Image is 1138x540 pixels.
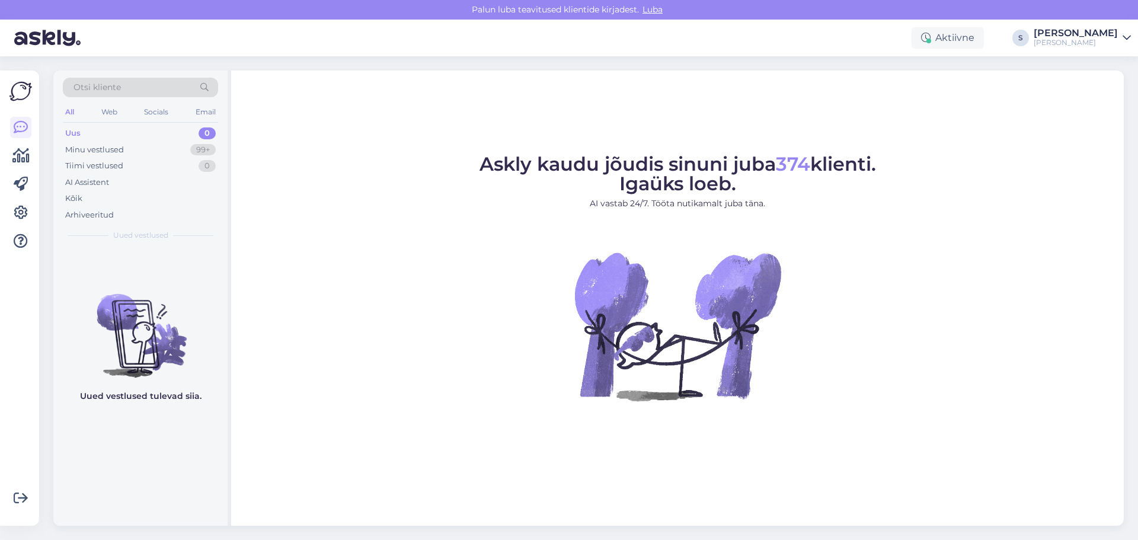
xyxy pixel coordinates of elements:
[1034,28,1118,38] div: [PERSON_NAME]
[912,27,984,49] div: Aktiivne
[571,219,784,433] img: No Chat active
[9,80,32,103] img: Askly Logo
[190,144,216,156] div: 99+
[480,197,876,210] p: AI vastab 24/7. Tööta nutikamalt juba täna.
[99,104,120,120] div: Web
[65,144,124,156] div: Minu vestlused
[113,230,168,241] span: Uued vestlused
[142,104,171,120] div: Socials
[480,152,876,195] span: Askly kaudu jõudis sinuni juba klienti. Igaüks loeb.
[193,104,218,120] div: Email
[776,152,810,175] span: 374
[199,127,216,139] div: 0
[1034,38,1118,47] div: [PERSON_NAME]
[65,193,82,205] div: Kõik
[1012,30,1029,46] div: S
[639,4,666,15] span: Luba
[80,390,202,402] p: Uued vestlused tulevad siia.
[63,104,76,120] div: All
[53,273,228,379] img: No chats
[199,160,216,172] div: 0
[65,209,114,221] div: Arhiveeritud
[73,81,121,94] span: Otsi kliente
[65,177,109,188] div: AI Assistent
[65,160,123,172] div: Tiimi vestlused
[1034,28,1131,47] a: [PERSON_NAME][PERSON_NAME]
[65,127,81,139] div: Uus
